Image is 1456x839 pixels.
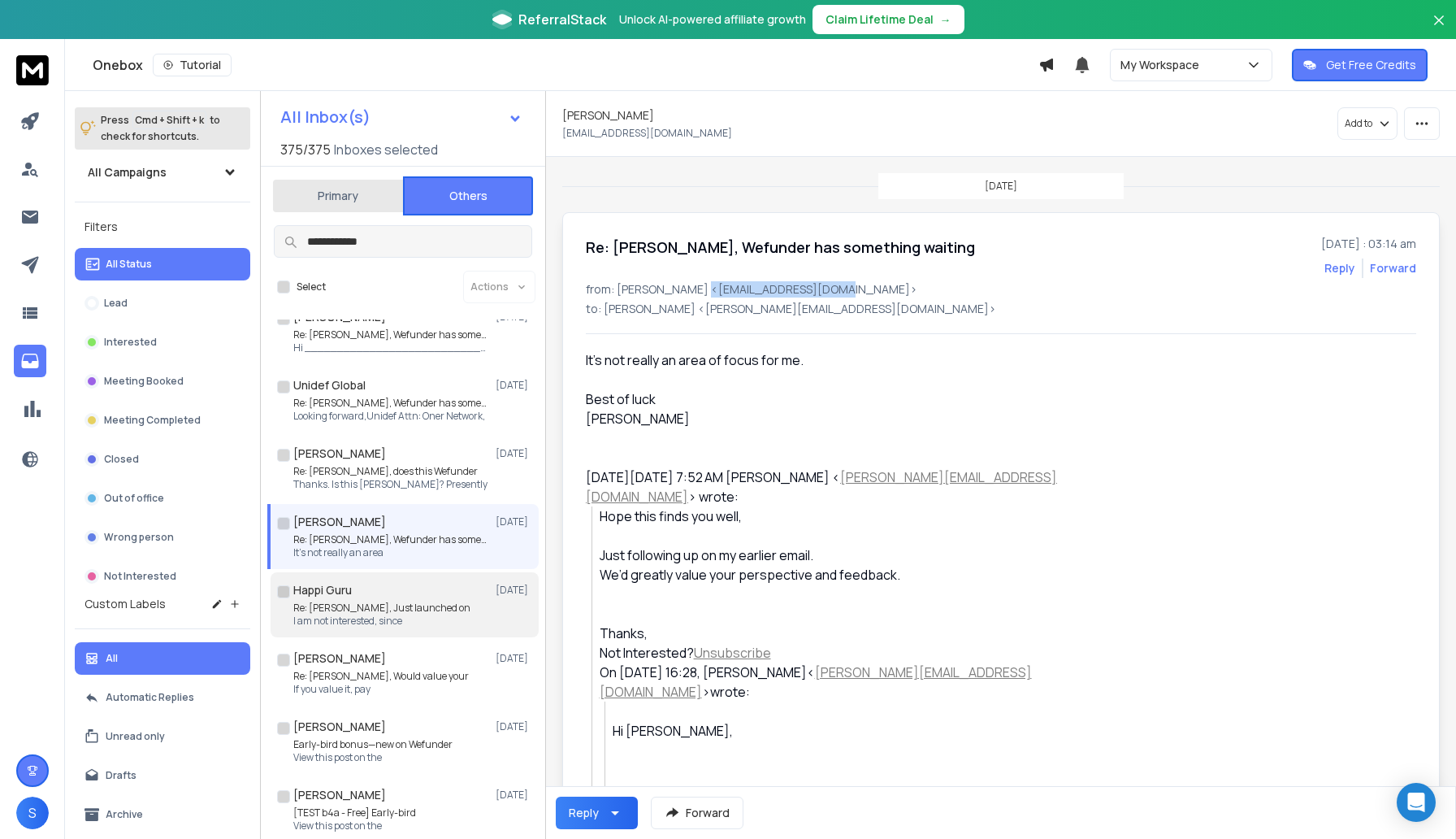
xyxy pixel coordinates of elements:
[293,514,386,530] h1: [PERSON_NAME]
[556,797,638,829] button: Reply
[600,624,1060,643] div: Thanks,
[280,109,370,125] h1: All Inbox(s)
[293,670,469,683] p: Re: [PERSON_NAME], Would value your
[293,738,453,751] p: Early-bird bonus—new on Wefunder
[600,546,1060,565] div: Just following up on my earlier email.
[600,663,1032,701] a: [PERSON_NAME][EMAIL_ADDRESS][DOMAIN_NAME]
[293,615,470,628] p: I am not interested, since
[293,683,469,696] p: If you value it, pay
[93,54,1038,76] div: Onebox
[75,326,250,359] button: Interested
[1428,10,1449,49] button: Close banner
[104,531,174,544] p: Wrong person
[586,236,975,259] h1: Re: [PERSON_NAME], Wefunder has something waiting
[293,806,416,819] p: [TEST b4a - Free] Early-bird
[75,156,250,189] button: All Campaigns
[496,515,532,528] p: [DATE]
[293,377,366,393] h1: Unidef Global
[293,546,488,559] p: It's not really an area
[16,797,49,829] button: S
[586,301,1416,317] p: to: [PERSON_NAME] <[PERSON_NAME][EMAIL_ADDRESS][DOMAIN_NAME]>
[75,482,250,515] button: Out of office
[293,582,352,598] h1: Happi Guru
[75,443,250,476] button: Closed
[496,720,532,733] p: [DATE]
[293,819,416,832] p: View this post on the
[280,140,331,159] span: 375 / 375
[101,112,220,145] p: Press to check for shortcuts.
[267,101,535,133] button: All Inbox(s)
[104,453,139,466] p: Closed
[586,389,1060,409] div: Best of luck
[586,350,1060,370] div: It's not really an area of focus for me.
[106,730,165,743] p: Unread only
[694,644,771,662] a: Unsubscribe
[1397,783,1436,822] div: Open Intercom Messenger
[812,5,964,34] button: Claim Lifetime Deal→
[403,176,533,215] button: Others
[75,681,250,714] button: Automatic Replies
[132,111,206,129] span: Cmd + Shift + k
[1370,260,1416,276] div: Forward
[75,521,250,554] button: Wrong person
[1292,49,1428,81] button: Get Free Credits
[293,719,386,735] h1: [PERSON_NAME]
[88,164,167,180] h1: All Campaigns
[293,328,488,341] p: Re: [PERSON_NAME], Wefunder has something
[586,409,1060,428] div: [PERSON_NAME]
[985,180,1017,193] p: [DATE]
[518,10,606,29] span: ReferralStack
[75,365,250,398] button: Meeting Booked
[619,11,806,28] p: Unlock AI-powered affiliate growth
[104,336,157,349] p: Interested
[569,805,599,821] div: Reply
[106,258,152,271] p: All Status
[293,465,487,478] p: Re: [PERSON_NAME], does this Wefunder
[293,751,453,764] p: View this post on the
[293,533,488,546] p: Re: [PERSON_NAME], Wefunder has something
[600,506,1060,526] div: Hope this finds you well,
[586,281,1416,298] p: from: [PERSON_NAME] <[EMAIL_ADDRESS][DOMAIN_NAME]>
[496,652,532,665] p: [DATE]
[496,789,532,802] p: [DATE]
[106,808,143,821] p: Archive
[496,584,532,597] p: [DATE]
[293,650,386,667] h1: [PERSON_NAME]
[293,787,386,803] h1: [PERSON_NAME]
[106,691,194,704] p: Automatic Replies
[104,492,164,505] p: Out of office
[562,127,732,140] p: [EMAIL_ADDRESS][DOMAIN_NAME]
[104,375,184,388] p: Meeting Booked
[75,215,250,238] h3: Filters
[293,478,487,491] p: Thanks. Is this [PERSON_NAME]? Presently
[1324,260,1355,276] button: Reply
[293,397,488,410] p: Re: [PERSON_NAME], Wefunder has something
[75,404,250,437] button: Meeting Completed
[153,54,232,76] button: Tutorial
[293,410,488,423] p: Looking forward,Unidef Attn: Oner Network,
[104,297,128,310] p: Lead
[940,11,951,28] span: →
[75,560,250,593] button: Not Interested
[613,721,1060,741] div: Hi [PERSON_NAME],
[75,759,250,792] button: Drafts
[75,642,250,675] button: All
[600,663,1032,701] span: < >
[75,798,250,831] button: Archive
[1120,57,1206,73] p: My Workspace
[273,178,403,214] button: Primary
[293,602,470,615] p: Re: [PERSON_NAME], Just launched on
[104,414,201,427] p: Meeting Completed
[1345,117,1372,130] p: Add to
[1326,57,1416,73] p: Get Free Credits
[1321,236,1416,252] p: [DATE] : 03:14 am
[496,447,532,460] p: [DATE]
[293,341,488,354] p: Hi ________________________________ From: Unidef Global
[297,280,326,293] label: Select
[75,248,250,280] button: All Status
[293,446,386,462] h1: [PERSON_NAME]
[104,570,176,583] p: Not Interested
